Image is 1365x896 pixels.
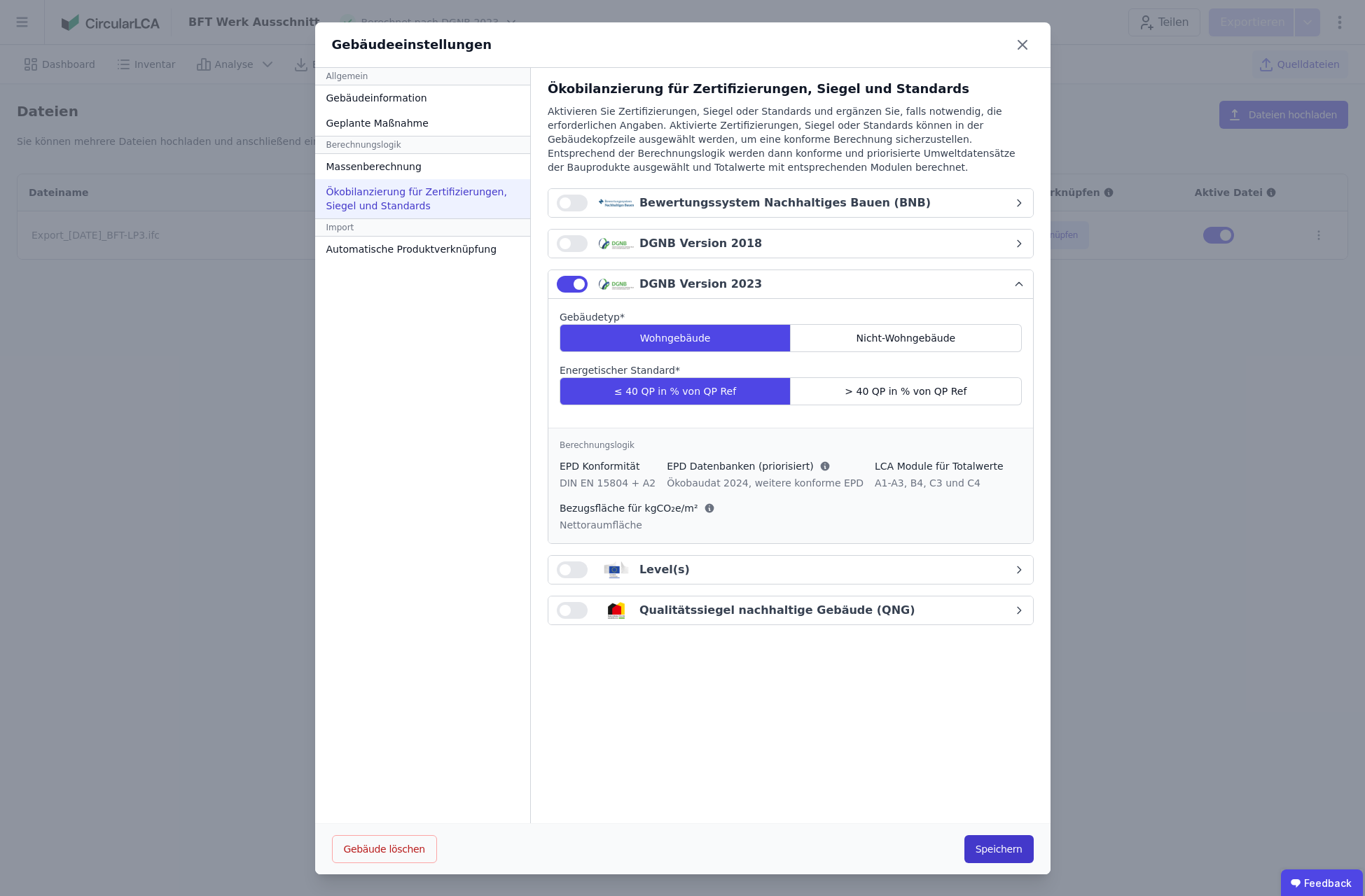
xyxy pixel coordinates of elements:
[560,440,1022,451] div: Berechnungslogik
[639,602,915,619] div: Qualitätssiegel nachhaltige Gebäude (QNG)
[560,363,1022,377] label: audits.requiredField
[599,561,634,578] img: levels_logo-Bv5juQb_.svg
[639,195,931,211] div: Bewertungssystem Nachhaltiges Bauen (BNB)
[875,476,1004,490] div: A1-A3, B4, C3 und C4
[639,276,762,293] div: DGNB Version 2023
[845,384,966,398] span: > 40 QP in % von QP Ref
[315,68,530,85] div: Allgemein
[560,476,656,490] div: DIN EN 15804 + A2
[614,384,736,398] span: ≤ 40 QP in % von QP Ref
[315,237,530,262] div: Automatische Produktverknüpfung
[599,276,634,293] img: dgnb_logo-x_03lAI3.svg
[560,310,1022,324] label: audits.requiredField
[639,561,690,578] div: Level(s)
[315,179,530,218] div: Ökobilanzierung für Zertifizierungen, Siegel und Standards
[315,218,530,237] div: Import
[875,459,1004,473] div: LCA Module für Totalwerte
[315,111,530,136] div: Geplante Maßnahme
[639,235,762,252] div: DGNB Version 2018
[667,476,864,490] div: Ökobaudat 2024, weitere konforme EPD
[560,459,656,473] div: EPD Konformität
[964,835,1034,863] button: Speichern
[332,35,492,55] div: Gebäudeeinstellungen
[548,79,1034,99] div: Ökobilanzierung für Zertifizierungen, Siegel und Standards
[548,270,1033,299] button: DGNB Version 2023
[315,85,530,111] div: Gebäudeinformation
[640,331,711,345] span: Wohngebäude
[548,596,1033,624] button: Qualitätssiegel nachhaltige Gebäude (QNG)
[548,556,1033,584] button: Level(s)
[857,331,956,345] span: Nicht-Wohngebäude
[548,230,1033,258] button: DGNB Version 2018
[548,104,1034,188] div: Aktivieren Sie Zertifizierungen, Siegel oder Standards und ergänzen Sie, falls notwendig, die erf...
[560,518,715,532] div: Nettoraumfläche
[548,189,1033,217] button: Bewertungssystem Nachhaltiges Bauen (BNB)
[599,602,634,619] img: qng_logo-BKTGsvz4.svg
[599,195,634,211] img: bnb_logo-CNxcAojW.svg
[332,835,437,863] button: Gebäude löschen
[315,136,530,154] div: Berechnungslogik
[667,459,813,473] span: EPD Datenbanken (priorisiert)
[560,501,715,515] div: Bezugsfläche für kgCO₂e/m²
[599,235,634,252] img: dgnb_logo-x_03lAI3.svg
[315,154,530,179] div: Massenberechnung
